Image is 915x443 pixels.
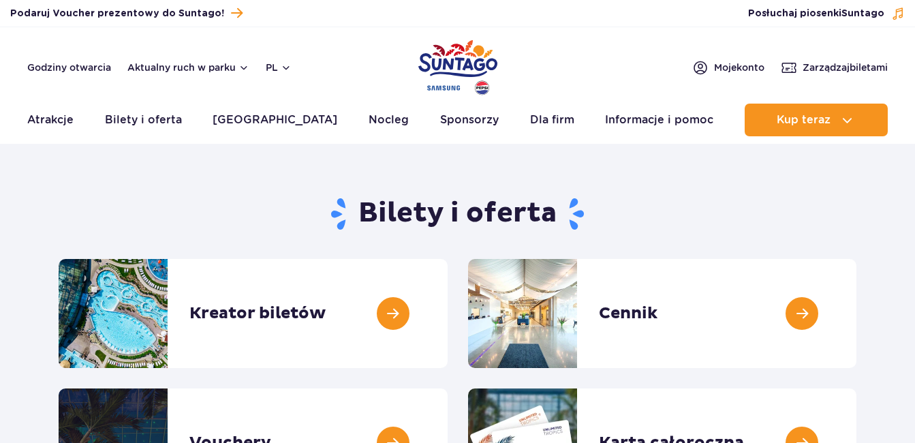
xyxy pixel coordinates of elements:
[369,104,409,136] a: Nocleg
[10,4,243,22] a: Podaruj Voucher prezentowy do Suntago!
[781,59,888,76] a: Zarządzajbiletami
[803,61,888,74] span: Zarządzaj biletami
[59,196,856,232] h1: Bilety i oferta
[748,7,884,20] span: Posłuchaj piosenki
[714,61,764,74] span: Moje konto
[605,104,713,136] a: Informacje i pomoc
[748,7,905,20] button: Posłuchaj piosenkiSuntago
[27,61,111,74] a: Godziny otwarcia
[27,104,74,136] a: Atrakcje
[213,104,337,136] a: [GEOGRAPHIC_DATA]
[418,34,497,97] a: Park of Poland
[127,62,249,73] button: Aktualny ruch w parku
[692,59,764,76] a: Mojekonto
[10,7,224,20] span: Podaruj Voucher prezentowy do Suntago!
[745,104,888,136] button: Kup teraz
[841,9,884,18] span: Suntago
[530,104,574,136] a: Dla firm
[266,61,292,74] button: pl
[440,104,499,136] a: Sponsorzy
[105,104,182,136] a: Bilety i oferta
[777,114,831,126] span: Kup teraz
